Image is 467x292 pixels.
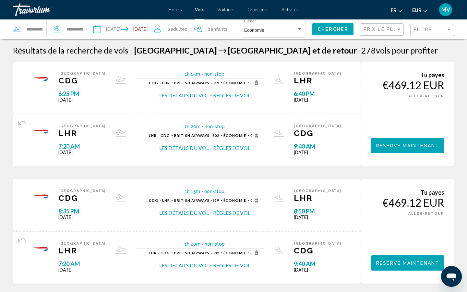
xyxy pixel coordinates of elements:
button: Change currency [412,6,427,15]
span: ALLER-RETOUR [408,212,444,216]
span: CDG [294,128,341,138]
div: €469.12 EUR [371,196,444,209]
span: [GEOGRAPHIC_DATA] [134,45,217,55]
span: 278 [359,45,376,55]
span: vols pour profiter [376,45,438,55]
span: 8:50 PM [294,208,341,215]
span: LHR - CDG [149,251,170,255]
span: [DATE] [294,267,341,273]
span: [DATE] [294,150,341,155]
span: Économie [223,133,246,138]
span: 319 [174,198,219,202]
span: LHR [58,246,106,255]
span: 2 [168,25,187,34]
span: [DATE] [294,215,341,220]
button: Chercher [312,23,353,35]
button: Change language [391,6,402,15]
span: 8:35 PM [58,208,106,215]
button: Règles de vol [213,262,250,269]
span: 0 [250,133,260,138]
span: [DATE] [58,267,106,273]
span: [GEOGRAPHIC_DATA] [58,241,106,246]
span: 9:40 AM [294,143,341,150]
button: Les détails du vol [159,144,209,152]
span: fr [391,8,396,13]
span: et de retour [312,45,357,55]
button: Depart date: Dec 23, 2025 [93,19,120,39]
button: Règles de vol [213,209,250,216]
span: British Airways - [174,251,212,255]
span: 1h 20m [185,241,200,247]
span: Adultes [171,27,187,32]
span: 0 [250,250,260,255]
button: Règles de vol [213,92,250,99]
span: [GEOGRAPHIC_DATA] [294,71,341,76]
iframe: Bouton de lancement de la fenêtre de messagerie [441,266,462,287]
span: Économie [223,251,246,255]
span: 7:20 AM [58,260,106,267]
span: Filtre [414,27,432,32]
button: Reserve maintenant [371,138,444,153]
span: [GEOGRAPHIC_DATA] [228,45,311,55]
span: CDG [58,193,106,203]
span: CDG [58,76,106,85]
a: Voitures [217,7,234,12]
span: 0 [250,198,260,203]
span: [GEOGRAPHIC_DATA] [294,124,341,128]
h1: Résultats de la recherche de vols [13,45,128,55]
span: Vols [195,7,204,12]
div: Tu payes [371,71,444,79]
span: ALLER-RETOUR [408,94,444,98]
span: 315 [174,81,219,85]
button: User Menu [437,3,454,17]
button: Règles de vol [213,144,250,152]
span: 9:40 AM [294,260,341,267]
span: LHR [294,76,341,85]
span: MV [441,6,450,13]
span: 1h 15m [185,71,200,77]
span: Reserve maintenant [376,261,439,266]
span: 0 [250,80,260,85]
span: - [130,45,133,55]
span: [DATE] [58,215,106,220]
a: Reserve maintenant [371,141,444,148]
span: non-stop [204,189,224,194]
span: - [359,45,361,55]
button: Les détails du vol [159,209,209,216]
span: [DATE] [58,97,106,103]
a: Reserve maintenant [371,259,444,266]
span: 1h 20m [185,124,200,129]
span: [GEOGRAPHIC_DATA] [58,189,106,193]
span: British Airways - [174,198,212,202]
button: Reserve maintenant [371,255,444,271]
span: non-stop [205,124,225,129]
span: Reserve maintenant [376,143,439,148]
button: Travelers: 2 adults, 0 children [148,19,234,39]
span: [GEOGRAPHIC_DATA] [294,189,341,193]
a: Activités [281,7,299,12]
span: Économie [244,28,264,33]
span: Économie [223,198,246,202]
span: Économie [223,81,246,85]
span: [GEOGRAPHIC_DATA] [294,241,341,246]
span: 302 [174,133,219,138]
span: [DATE] [294,97,341,103]
span: 302 [174,251,219,255]
span: [GEOGRAPHIC_DATA] [58,124,106,128]
span: 7:20 AM [58,143,106,150]
button: Les détails du vol [159,92,209,99]
div: Tu payes [371,189,444,196]
span: CDG - LHR [149,81,170,85]
span: EUR [412,8,421,13]
a: Hôtels [168,7,182,12]
span: [GEOGRAPHIC_DATA] [58,71,106,76]
a: Croisières [247,7,269,12]
span: [DATE] [58,150,106,155]
span: CDG - LHR [149,198,170,202]
span: 0 [208,25,227,34]
span: non-stop [204,71,224,77]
